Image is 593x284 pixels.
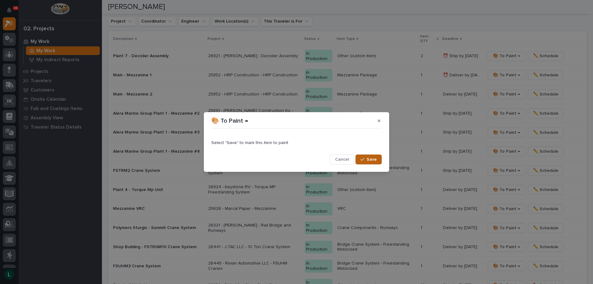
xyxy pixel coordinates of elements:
[367,157,377,162] span: Save
[355,155,382,164] button: Save
[211,117,248,125] p: 🎨 To Paint →
[335,157,349,162] span: Cancel
[330,155,354,164] button: Cancel
[211,140,382,146] p: Select "Save" to mark this item to paint.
